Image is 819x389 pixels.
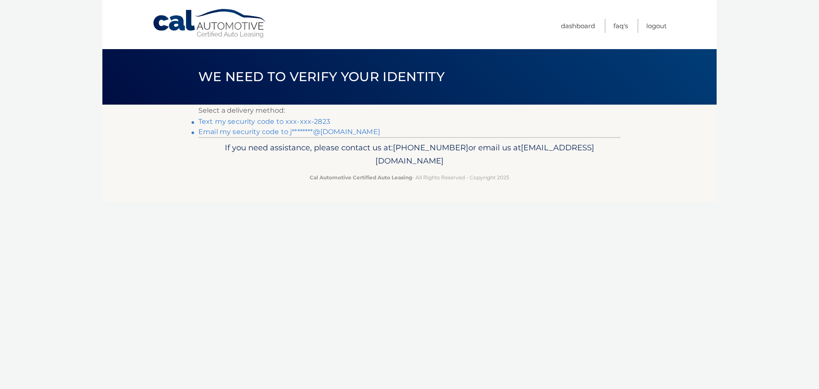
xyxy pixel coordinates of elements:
p: - All Rights Reserved - Copyright 2025 [204,173,615,182]
a: Email my security code to j********@[DOMAIN_NAME] [198,128,380,136]
a: Cal Automotive [152,9,267,39]
strong: Cal Automotive Certified Auto Leasing [310,174,412,181]
a: FAQ's [613,19,628,33]
span: We need to verify your identity [198,69,444,85]
p: If you need assistance, please contact us at: or email us at [204,141,615,168]
p: Select a delivery method: [198,105,621,117]
a: Text my security code to xxx-xxx-2823 [198,117,330,126]
span: [PHONE_NUMBER] [393,143,468,152]
a: Dashboard [561,19,595,33]
a: Logout [646,19,667,33]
